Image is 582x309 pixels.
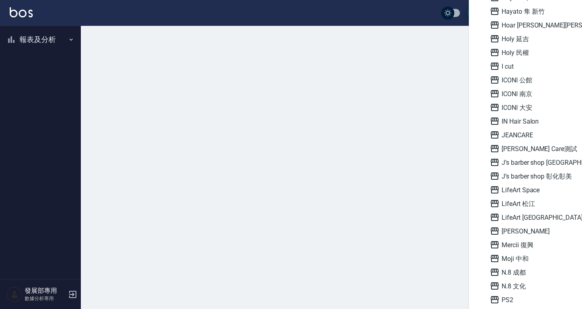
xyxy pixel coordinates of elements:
span: LifeArt Space [490,185,569,195]
span: Holy 民權 [490,48,569,57]
span: N.8 文化 [490,281,569,291]
span: IN Hair Salon [490,116,569,126]
span: Hayato 隼 新竹 [490,6,569,16]
span: LifeArt 松江 [490,199,569,208]
span: [PERSON_NAME] [490,226,569,236]
span: JEANCARE [490,130,569,140]
span: Holy 延吉 [490,34,569,44]
span: ICONI 南京 [490,89,569,99]
span: LifeArt [GEOGRAPHIC_DATA] [490,212,569,222]
span: ICONI 公館 [490,75,569,85]
span: Moji 中和 [490,254,569,263]
span: ICONI 大安 [490,103,569,112]
span: I cut [490,61,569,71]
span: [PERSON_NAME] Care測試 [490,144,569,153]
span: Mercii 復興 [490,240,569,250]
span: N.8 成都 [490,267,569,277]
span: J’s barber shop [GEOGRAPHIC_DATA][PERSON_NAME] [490,158,569,167]
span: PS2 [490,295,569,305]
span: J’s barber shop 彰化彰美 [490,171,569,181]
span: Hoar [PERSON_NAME][PERSON_NAME] [490,20,569,30]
